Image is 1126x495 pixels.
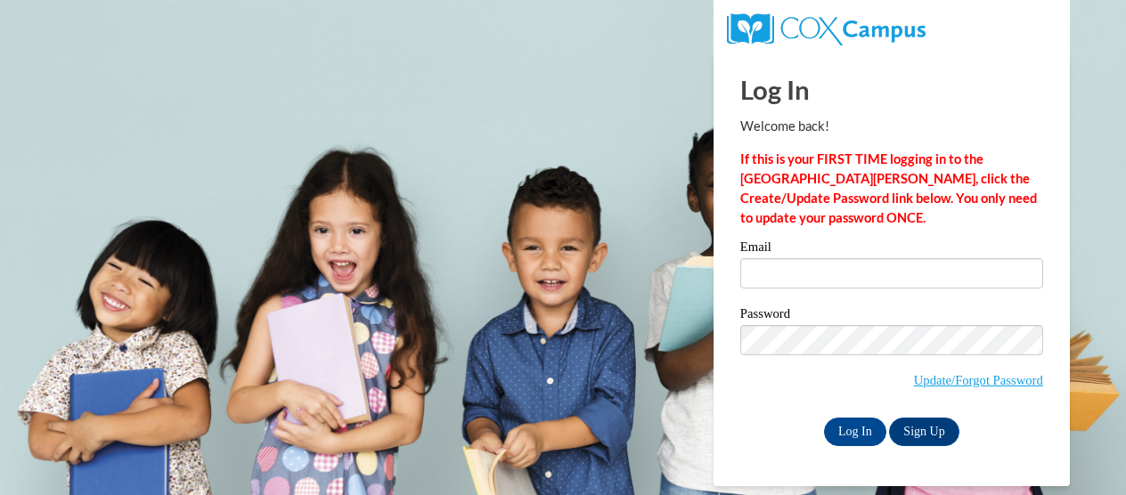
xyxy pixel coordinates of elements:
[914,373,1043,387] a: Update/Forgot Password
[740,117,1043,136] p: Welcome back!
[889,418,959,446] a: Sign Up
[740,71,1043,108] h1: Log In
[727,13,926,45] img: COX Campus
[740,307,1043,325] label: Password
[824,418,886,446] input: Log In
[740,240,1043,258] label: Email
[727,20,926,36] a: COX Campus
[740,151,1037,225] strong: If this is your FIRST TIME logging in to the [GEOGRAPHIC_DATA][PERSON_NAME], click the Create/Upd...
